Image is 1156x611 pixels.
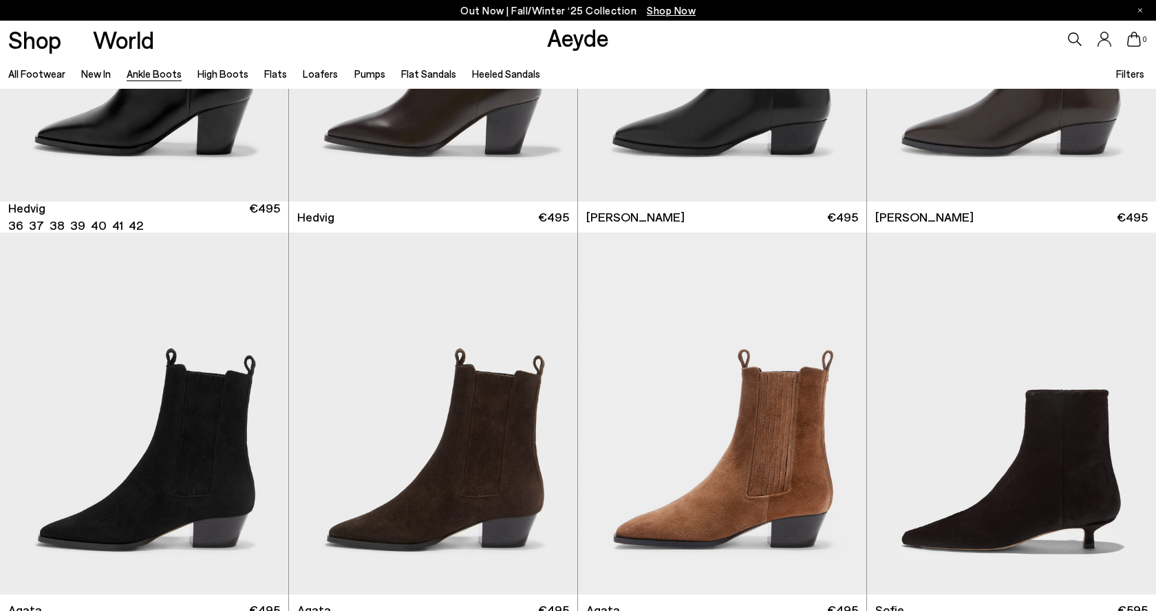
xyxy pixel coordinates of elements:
img: Agata Suede Ankle Boots [289,233,577,595]
a: Flats [264,67,287,80]
a: Heeled Sandals [472,67,540,80]
span: €495 [249,200,280,234]
a: Ankle Boots [127,67,182,80]
p: Out Now | Fall/Winter ‘25 Collection [460,2,696,19]
span: [PERSON_NAME] [586,208,685,226]
a: Flat Sandals [401,67,456,80]
a: [PERSON_NAME] €495 [867,202,1156,233]
a: High Boots [197,67,248,80]
span: Hedvig [8,200,45,217]
img: Agata Suede Ankle Boots [578,233,866,595]
span: €495 [538,208,569,226]
a: Hedvig €495 [289,202,577,233]
a: New In [81,67,111,80]
span: 0 [1141,36,1148,43]
li: 36 [8,217,23,234]
span: Navigate to /collections/new-in [647,4,696,17]
li: 37 [29,217,44,234]
span: Hedvig [297,208,334,226]
ul: variant [8,217,139,234]
a: Shop [8,28,61,52]
img: Sofie Ponyhair Ankle Boots [867,233,1156,595]
span: Filters [1116,67,1144,80]
li: 40 [91,217,107,234]
a: 0 [1127,32,1141,47]
li: 38 [50,217,65,234]
a: Loafers [303,67,338,80]
a: Pumps [354,67,385,80]
li: 41 [112,217,123,234]
a: [PERSON_NAME] €495 [578,202,866,233]
span: €495 [1117,208,1148,226]
li: 42 [129,217,143,234]
span: [PERSON_NAME] [875,208,974,226]
a: Aeyde [547,23,609,52]
a: World [93,28,154,52]
a: All Footwear [8,67,65,80]
span: €495 [827,208,858,226]
li: 39 [70,217,85,234]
